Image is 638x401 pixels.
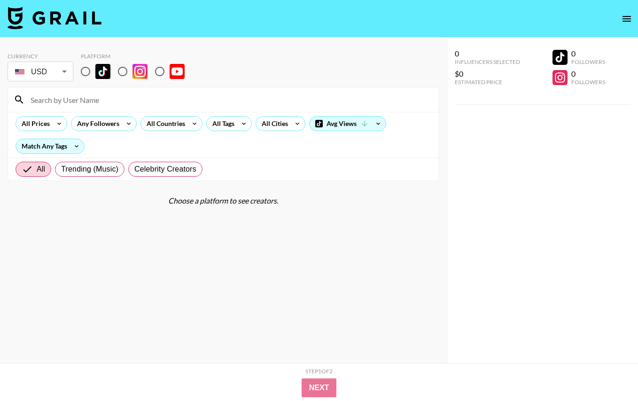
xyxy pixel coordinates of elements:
[310,117,386,131] div: Avg Views
[8,7,101,29] img: Grail Talent
[9,63,71,80] div: USD
[25,92,433,107] input: Search by User Name
[37,164,45,175] span: All
[170,64,185,79] img: YouTube
[571,58,605,65] div: Followers
[81,53,192,60] div: Platform
[71,117,121,131] div: Any Followers
[95,64,110,79] img: TikTok
[455,79,520,86] div: Estimated Price
[8,53,73,60] div: Currency
[617,9,636,28] button: open drawer
[571,69,605,79] div: 0
[8,196,439,205] div: Choose a platform to see creators.
[305,368,333,375] div: Step 1 of 2
[256,117,290,131] div: All Cities
[302,378,337,397] button: Next
[591,354,627,390] iframe: Drift Widget Chat Controller
[16,139,84,153] div: Match Any Tags
[16,117,52,131] div: All Prices
[571,49,605,58] div: 0
[134,164,196,175] span: Celebrity Creators
[571,79,605,86] div: Followers
[141,117,187,131] div: All Countries
[455,49,520,58] div: 0
[455,69,520,79] div: $0
[207,117,236,131] div: All Tags
[455,58,520,65] div: Influencers Selected
[61,164,118,175] span: Trending (Music)
[132,64,148,79] img: Instagram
